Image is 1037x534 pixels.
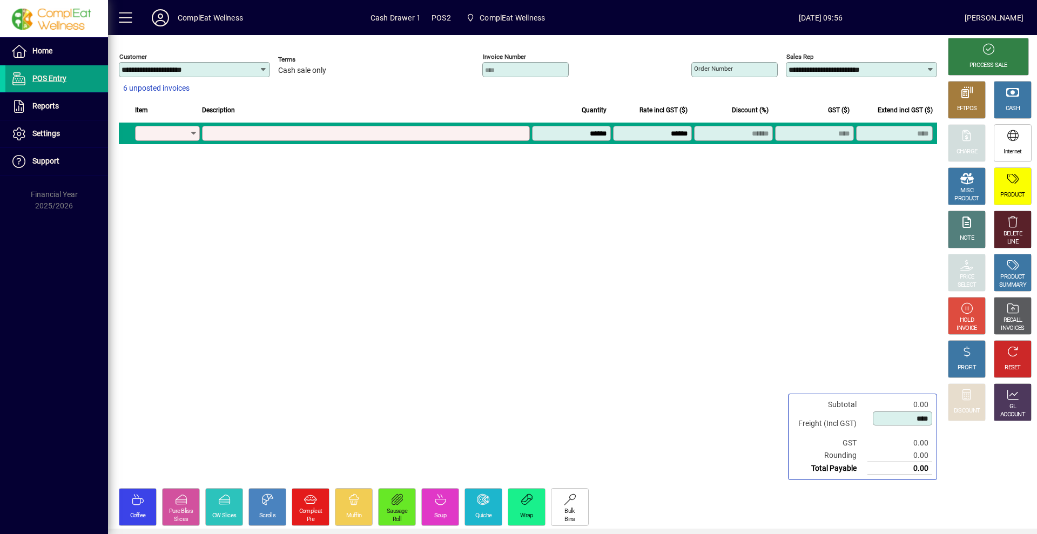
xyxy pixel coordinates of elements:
div: [PERSON_NAME] [965,9,1023,26]
mat-label: Customer [119,53,147,60]
div: ACCOUNT [1000,411,1025,419]
div: SELECT [958,281,977,289]
div: Compleat [299,508,322,516]
td: Freight (Incl GST) [793,411,867,437]
span: Cash Drawer 1 [371,9,421,26]
div: Wrap [520,512,533,520]
div: Pure Bliss [169,508,193,516]
a: Home [5,38,108,65]
div: SUMMARY [999,281,1026,289]
div: Bins [564,516,575,524]
div: LINE [1007,238,1018,246]
span: [DATE] 09:56 [677,9,965,26]
div: Internet [1004,148,1021,156]
div: Coffee [130,512,146,520]
span: Quantity [582,104,607,116]
span: ComplEat Wellness [462,8,549,28]
a: Support [5,148,108,175]
div: NOTE [960,234,974,242]
span: Home [32,46,52,55]
div: Slices [174,516,188,524]
button: Profile [143,8,178,28]
div: PRODUCT [1000,191,1025,199]
td: Subtotal [793,398,867,411]
span: 6 unposted invoices [123,83,190,94]
div: EFTPOS [957,105,977,113]
span: Rate incl GST ($) [639,104,688,116]
td: 0.00 [867,462,932,475]
span: Extend incl GST ($) [878,104,933,116]
div: PRICE [960,273,974,281]
div: DELETE [1004,230,1022,238]
div: ComplEat Wellness [178,9,243,26]
mat-label: Invoice number [483,53,526,60]
div: Pie [307,516,314,524]
span: Item [135,104,148,116]
td: 0.00 [867,449,932,462]
td: Total Payable [793,462,867,475]
td: 0.00 [867,437,932,449]
span: POS Entry [32,74,66,83]
div: Scrolls [259,512,275,520]
span: Settings [32,129,60,138]
td: Rounding [793,449,867,462]
mat-label: Sales rep [786,53,813,60]
td: GST [793,437,867,449]
div: PROCESS SALE [969,62,1007,70]
span: POS2 [432,9,451,26]
div: RESET [1005,364,1021,372]
div: Sausage [387,508,407,516]
span: Discount (%) [732,104,769,116]
div: RECALL [1004,316,1022,325]
a: Reports [5,93,108,120]
div: CASH [1006,105,1020,113]
div: Bulk [564,508,575,516]
div: Roll [393,516,401,524]
div: MISC [960,187,973,195]
div: HOLD [960,316,974,325]
div: INVOICES [1001,325,1024,333]
span: ComplEat Wellness [480,9,545,26]
span: Support [32,157,59,165]
span: Reports [32,102,59,110]
div: Soup [434,512,446,520]
div: CHARGE [957,148,978,156]
div: GL [1009,403,1016,411]
button: 6 unposted invoices [119,79,194,98]
span: Cash sale only [278,66,326,75]
span: GST ($) [828,104,850,116]
mat-label: Order number [694,65,733,72]
div: PROFIT [958,364,976,372]
div: Quiche [475,512,492,520]
div: PRODUCT [1000,273,1025,281]
div: Muffin [346,512,362,520]
span: Description [202,104,235,116]
a: Settings [5,120,108,147]
div: INVOICE [957,325,977,333]
div: PRODUCT [954,195,979,203]
div: DISCOUNT [954,407,980,415]
span: Terms [278,56,343,63]
td: 0.00 [867,398,932,411]
div: CW Slices [212,512,237,520]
